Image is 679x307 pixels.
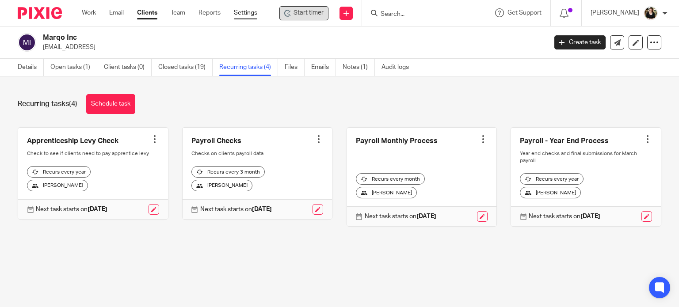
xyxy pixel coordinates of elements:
[191,180,252,191] div: [PERSON_NAME]
[219,59,278,76] a: Recurring tasks (4)
[104,59,152,76] a: Client tasks (0)
[591,8,639,17] p: [PERSON_NAME]
[381,59,416,76] a: Audit logs
[88,206,107,212] strong: [DATE]
[171,8,185,17] a: Team
[18,99,77,109] h1: Recurring tasks
[416,213,436,220] strong: [DATE]
[356,173,425,185] div: Recurs every month
[18,59,44,76] a: Details
[520,187,581,198] div: [PERSON_NAME]
[27,180,88,191] div: [PERSON_NAME]
[285,59,305,76] a: Files
[200,205,272,214] p: Next task starts on
[311,59,336,76] a: Emails
[18,33,36,52] img: svg%3E
[529,212,600,221] p: Next task starts on
[137,8,157,17] a: Clients
[69,100,77,107] span: (4)
[50,59,97,76] a: Open tasks (1)
[27,166,91,178] div: Recurs every year
[644,6,658,20] img: Helen%20Campbell.jpeg
[191,166,265,178] div: Recurs every 3 month
[18,7,62,19] img: Pixie
[43,33,442,42] h2: Marqo Inc
[356,187,417,198] div: [PERSON_NAME]
[158,59,213,76] a: Closed tasks (19)
[380,11,459,19] input: Search
[580,213,600,220] strong: [DATE]
[82,8,96,17] a: Work
[36,205,107,214] p: Next task starts on
[234,8,257,17] a: Settings
[279,6,328,20] div: Marqo Inc
[294,8,324,18] span: Start timer
[554,35,606,49] a: Create task
[43,43,541,52] p: [EMAIL_ADDRESS]
[507,10,542,16] span: Get Support
[365,212,436,221] p: Next task starts on
[252,206,272,212] strong: [DATE]
[86,94,135,114] a: Schedule task
[343,59,375,76] a: Notes (1)
[198,8,221,17] a: Reports
[109,8,124,17] a: Email
[520,173,584,185] div: Recurs every year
